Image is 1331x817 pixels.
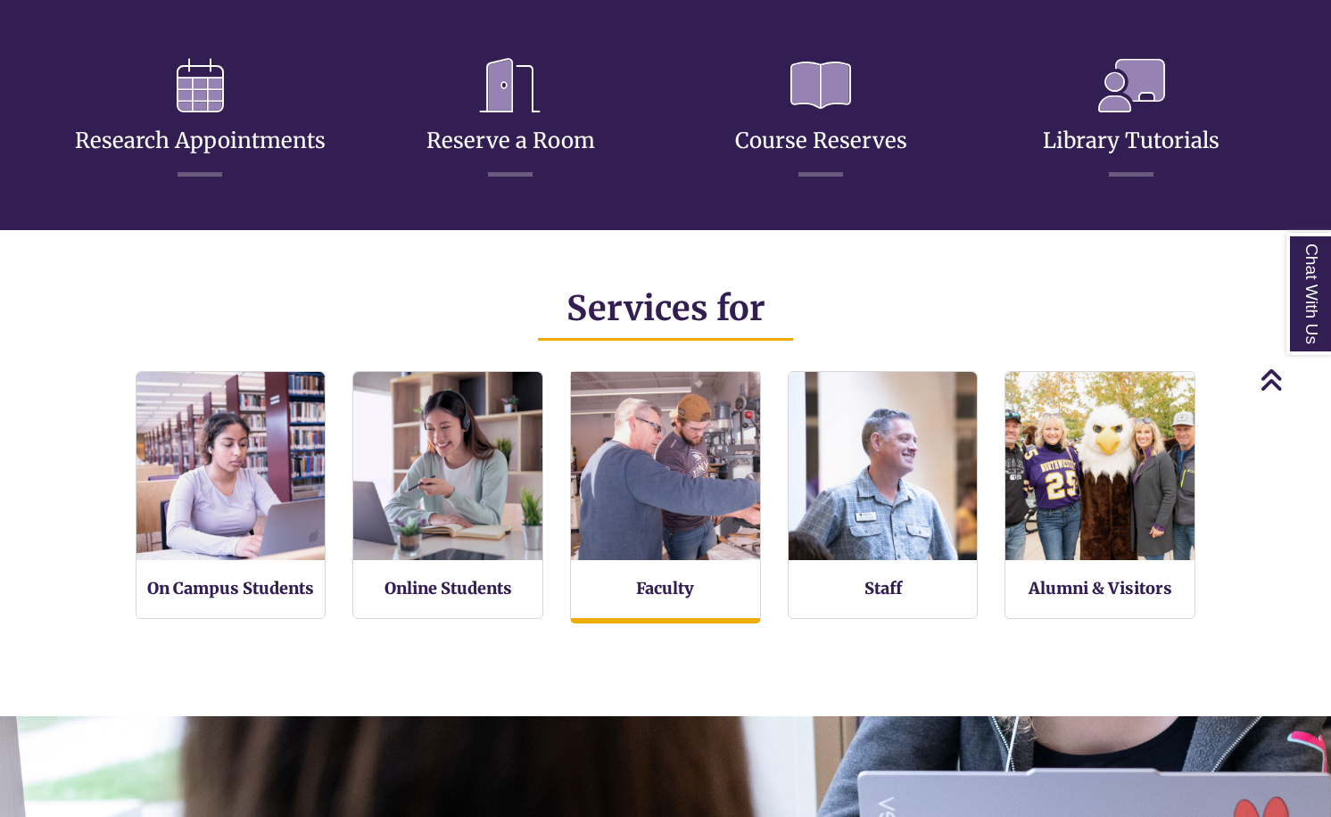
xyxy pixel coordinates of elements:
[566,287,765,329] span: Services for
[636,578,694,598] a: Faculty
[562,362,770,570] img: Faculty Resources
[353,372,542,561] img: Online Students Services
[1260,367,1327,392] a: Back to Top
[426,84,595,154] a: Reserve a Room
[789,372,978,561] img: Staff Services
[735,84,907,154] a: Course Reserves
[1043,84,1219,154] a: Library Tutorials
[136,372,326,561] img: On Campus Students Services
[1029,578,1172,598] a: Alumni & Visitors
[75,84,326,154] a: Research Appointments
[147,578,314,598] a: On Campus Students
[864,578,902,598] a: Staff
[1005,372,1195,561] img: Alumni and Visitors Services
[384,578,512,598] a: Online Students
